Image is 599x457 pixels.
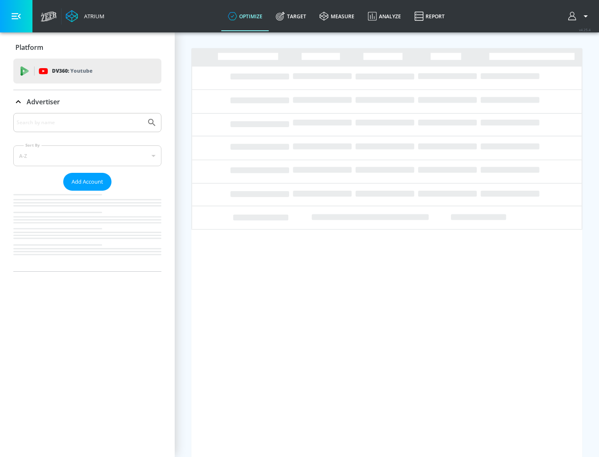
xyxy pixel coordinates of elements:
div: Advertiser [13,90,161,113]
span: v 4.25.4 [579,27,591,32]
p: Platform [15,43,43,52]
a: measure [313,1,361,31]
a: Report [408,1,451,31]
label: Sort By [24,143,42,148]
a: optimize [221,1,269,31]
p: DV360: [52,66,92,76]
p: Advertiser [27,97,60,106]
div: DV360: Youtube [13,59,161,84]
a: Target [269,1,313,31]
div: Platform [13,36,161,59]
a: Atrium [66,10,104,22]
button: Add Account [63,173,111,191]
span: Add Account [72,177,103,187]
p: Youtube [70,66,92,75]
div: Advertiser [13,113,161,271]
div: Atrium [81,12,104,20]
nav: list of Advertiser [13,191,161,271]
div: A-Z [13,145,161,166]
a: Analyze [361,1,408,31]
input: Search by name [17,117,143,128]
